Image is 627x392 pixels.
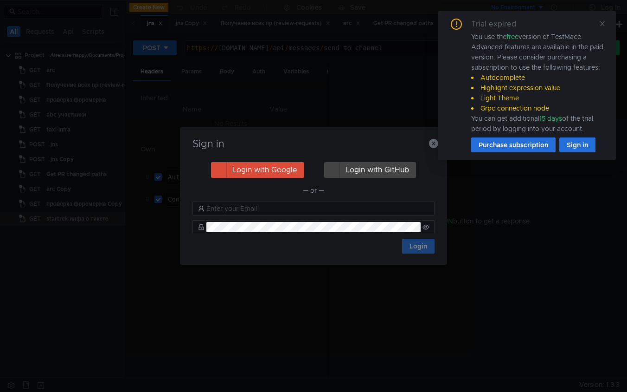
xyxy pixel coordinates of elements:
div: Trial expired [471,19,527,30]
div: — or — [192,185,435,196]
button: Login with GitHub [324,162,416,178]
input: Enter your Email [206,203,429,214]
li: Light Theme [471,93,605,103]
li: Autocomplete [471,72,605,83]
div: You use the version of TestMace. Advanced features are available in the paid version. Please cons... [471,32,605,134]
span: free [506,33,518,41]
li: Highlight expression value [471,83,605,93]
li: Grpc connection node [471,103,605,113]
button: Login with Google [211,162,304,178]
span: 15 days [539,114,562,123]
h3: Sign in [191,138,436,150]
button: Purchase subscription [471,137,556,152]
div: You can get additional of the trial period by logging into your account. [471,113,605,134]
button: Sign in [559,137,595,152]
